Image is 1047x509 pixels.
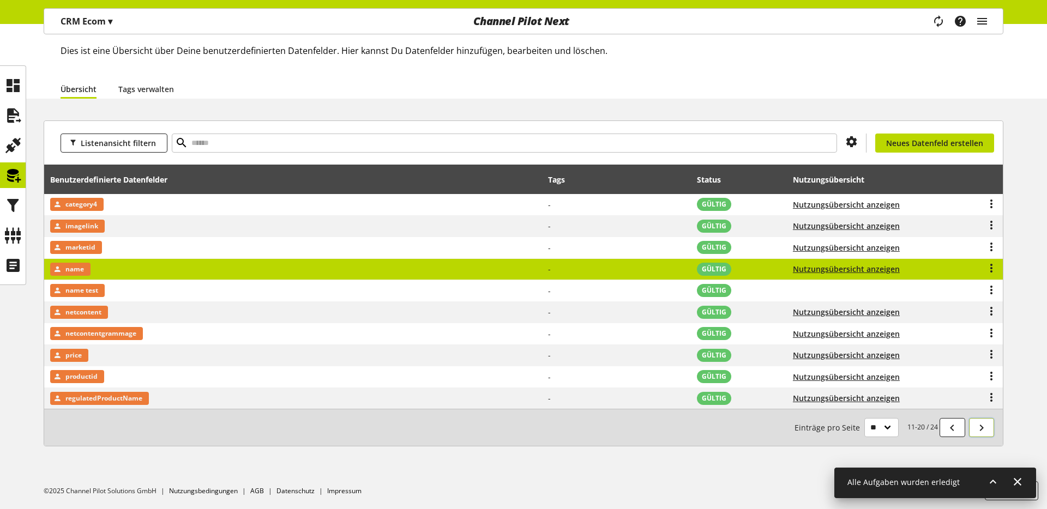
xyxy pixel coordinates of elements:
[61,83,97,95] a: Übersicht
[702,286,726,295] span: GÜLTIG
[44,486,169,496] li: ©2025 Channel Pilot Solutions GmbH
[795,418,938,437] small: 11-20 / 24
[793,220,900,232] button: Nutzungsübersicht anzeigen
[169,486,238,495] a: Nutzungsbedingungen
[793,392,900,404] button: Nutzungsübersicht anzeigen
[65,198,97,211] span: category4
[65,370,98,383] span: productid
[702,221,726,231] span: GÜLTIG
[327,486,362,495] a: Impressum
[702,393,726,403] span: GÜLTIG
[793,174,875,185] div: Nutzungsübersicht
[65,241,95,254] span: marketid
[250,486,264,495] a: AGB
[61,44,1003,57] h2: Dies ist eine Übersicht über Deine benutzerdefinierten Datenfelder. Hier kannst Du Datenfelder hi...
[65,263,84,276] span: name
[548,307,551,317] span: -
[65,327,136,340] span: netcontentgrammage
[702,264,726,274] span: GÜLTIG
[65,392,142,405] span: regulatedProductName
[886,137,983,149] span: Neues Datenfeld erstellen
[548,221,551,231] span: -
[276,486,315,495] a: Datenschutz
[548,174,565,185] div: Tags
[702,350,726,360] span: GÜLTIG
[793,328,900,340] button: Nutzungsübersicht anzeigen
[548,286,551,296] span: -
[793,306,900,318] button: Nutzungsübersicht anzeigen
[702,307,726,317] span: GÜLTIG
[875,134,994,153] a: Neues Datenfeld erstellen
[702,372,726,381] span: GÜLTIG
[44,8,1003,34] nav: main navigation
[702,199,726,209] span: GÜLTIG
[793,349,900,361] button: Nutzungsübersicht anzeigen
[65,306,101,319] span: netcontent
[548,372,551,382] span: -
[65,349,82,362] span: price
[793,242,900,253] button: Nutzungsübersicht anzeigen
[61,134,167,153] button: Listenansicht filtern
[61,15,112,28] p: CRM Ecom
[65,220,98,233] span: imagelink
[793,263,900,275] button: Nutzungsübersicht anzeigen
[702,243,726,252] span: GÜLTIG
[795,422,864,433] span: Einträge pro Seite
[793,199,900,210] button: Nutzungsübersicht anzeigen
[702,329,726,338] span: GÜLTIG
[548,264,551,274] span: -
[81,137,156,149] span: Listenansicht filtern
[108,15,112,27] span: ▾
[548,199,551,210] span: -
[697,174,732,185] div: Status
[548,329,551,339] span: -
[65,284,98,297] span: name test
[548,350,551,360] span: -
[548,393,551,403] span: -
[847,477,960,487] span: Alle Aufgaben wurden erledigt
[50,174,178,185] div: Benutzerdefinierte Datenfelder
[548,243,551,253] span: -
[793,371,900,383] button: Nutzungsübersicht anzeigen
[118,83,174,95] a: Tags verwalten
